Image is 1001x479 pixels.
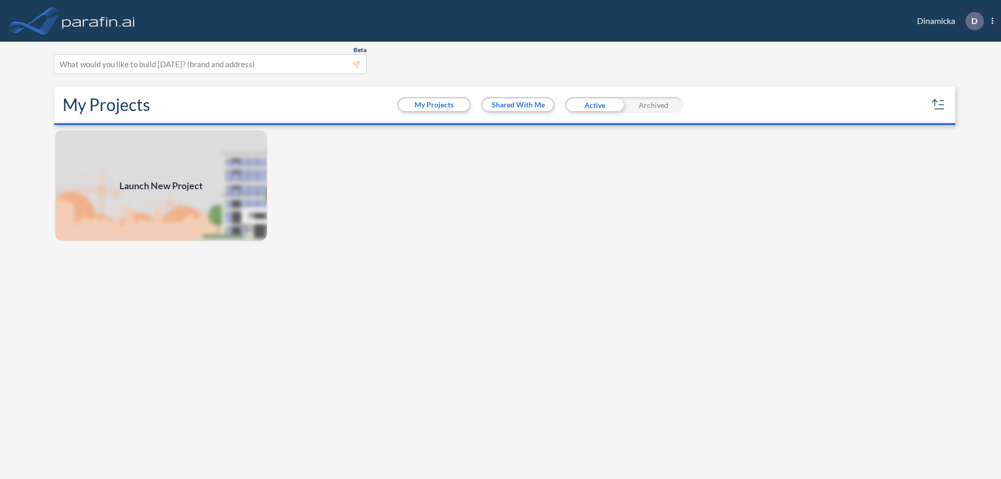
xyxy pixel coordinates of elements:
[119,179,203,193] span: Launch New Project
[54,129,268,242] img: add
[901,12,993,30] div: Dinamicka
[54,129,268,242] a: Launch New Project
[624,97,683,113] div: Archived
[483,99,553,111] button: Shared With Me
[353,46,367,54] span: Beta
[60,10,137,31] img: logo
[399,99,469,111] button: My Projects
[63,95,150,115] h2: My Projects
[565,97,624,113] div: Active
[930,96,947,113] button: sort
[971,16,978,26] p: D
